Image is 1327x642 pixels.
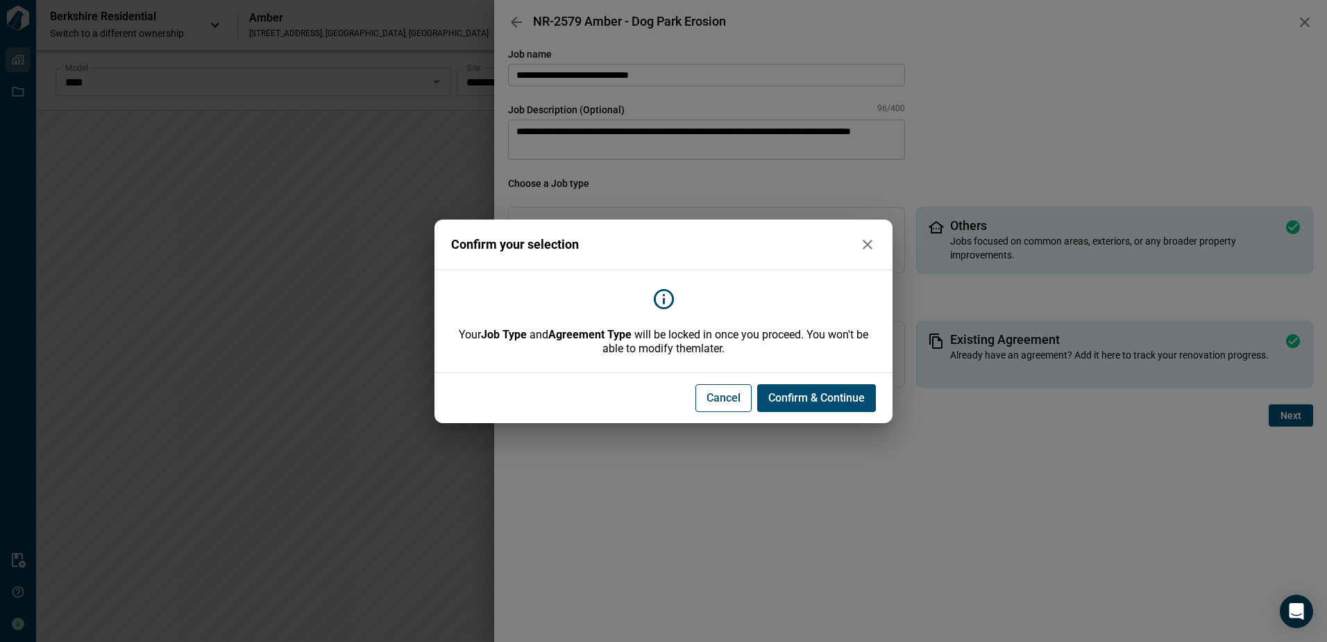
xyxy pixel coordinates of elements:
[757,384,876,412] button: Confirm & Continue
[548,328,632,341] b: Agreement Type
[695,384,752,412] button: Cancel
[768,391,865,405] span: Confirm & Continue
[1280,595,1313,628] div: Open Intercom Messenger
[481,328,527,341] b: Job Type
[451,238,579,252] span: Confirm your selection
[707,391,741,405] span: Cancel
[451,328,876,356] span: Your and will be locked in once you proceed. You won't be able to modify them later.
